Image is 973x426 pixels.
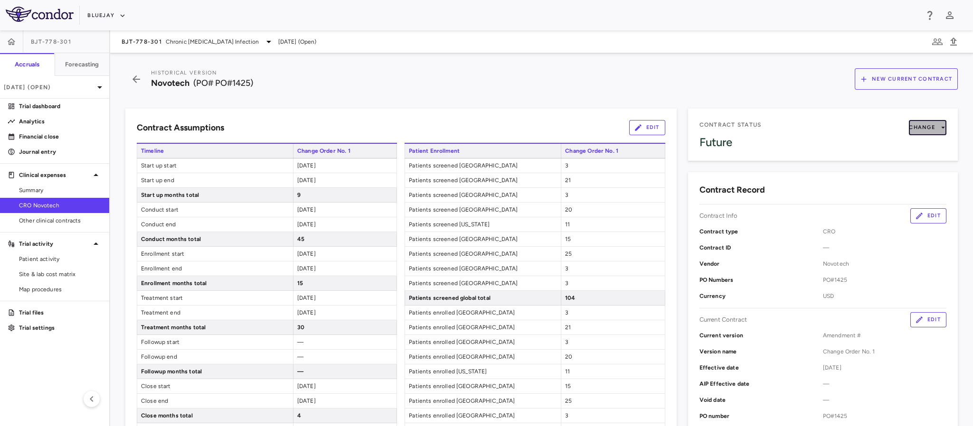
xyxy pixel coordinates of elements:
span: 20 [565,206,572,213]
span: Patients screened [GEOGRAPHIC_DATA] [405,203,561,217]
p: Journal entry [19,148,102,156]
span: CRO [823,227,946,236]
p: Trial activity [19,240,90,248]
span: — [297,353,303,360]
span: [DATE] [297,383,316,389]
span: Timeline [137,144,293,158]
span: 25 [565,398,572,404]
span: Patient Enrollment [405,144,561,158]
span: — [297,368,303,375]
span: Conduct months total [137,232,293,246]
span: — [297,339,303,345]
button: New Current Contract [855,68,958,90]
img: logo-full-BYUhSk78.svg [6,7,74,22]
button: Change [909,120,946,135]
span: [DATE] [823,363,946,372]
p: Void date [699,396,823,404]
span: Start up months total [137,188,293,202]
span: — [823,396,946,404]
span: Treatment months total [137,320,293,334]
span: Conduct end [137,217,293,232]
p: Financial close [19,132,102,141]
span: [DATE] [297,250,316,257]
span: USD [823,292,946,300]
span: 9 [297,192,301,198]
span: Site & lab cost matrix [19,270,102,278]
span: Patients screened global total [405,291,561,305]
h6: Contract Record [699,184,765,196]
span: Patients enrolled [US_STATE] [405,364,561,379]
span: Patients enrolled [GEOGRAPHIC_DATA] [405,408,561,423]
span: 3 [565,192,568,198]
span: CRO Novotech [19,201,102,210]
span: Change Order No. 1 [823,347,946,356]
p: Currency [699,292,823,300]
h6: Accruals [15,60,39,69]
span: [DATE] [297,398,316,404]
span: Novotech [151,78,189,88]
p: Vendor [699,259,823,268]
span: Amendment # [823,331,946,340]
span: 3 [565,162,568,169]
span: [DATE] [297,265,316,272]
span: Conduct start [137,203,293,217]
span: BJT-778-301 [122,38,162,46]
span: Patients enrolled [GEOGRAPHIC_DATA] [405,320,561,334]
span: Summary [19,186,102,194]
span: Close end [137,394,293,408]
span: (PO# PO#1425) [193,78,253,88]
span: 11 [565,368,570,375]
span: 15 [297,280,303,287]
span: Patients enrolled [GEOGRAPHIC_DATA] [405,306,561,320]
p: Current Contract [699,315,747,324]
p: Contract Info [699,212,738,220]
span: Novotech [823,259,946,268]
span: Patients screened [GEOGRAPHIC_DATA] [405,158,561,173]
span: [DATE] [297,221,316,228]
span: 11 [565,221,570,228]
p: Trial files [19,308,102,317]
span: Enrollment start [137,247,293,261]
span: Map procedures [19,285,102,294]
span: Followup end [137,350,293,364]
span: Followup months total [137,364,293,379]
h6: Contract Assumptions [137,121,224,134]
p: PO Numbers [699,276,823,284]
span: 3 [565,339,568,345]
span: 45 [297,236,304,242]
span: Contract Status [699,121,762,129]
span: Start up start [137,158,293,173]
span: [DATE] [297,206,316,213]
span: 104 [565,295,575,301]
span: 21 [565,324,571,331]
span: — [823,380,946,388]
span: Patients screened [US_STATE] [405,217,561,232]
span: 25 [565,250,572,257]
h6: Forecasting [65,60,99,69]
span: PO#1425 [823,412,946,420]
span: 4 [297,412,301,419]
button: Edit [629,120,665,135]
span: 3 [565,412,568,419]
p: Contract ID [699,243,823,252]
span: [DATE] [297,162,316,169]
span: Treatment start [137,291,293,305]
span: Patients enrolled [GEOGRAPHIC_DATA] [405,394,561,408]
span: Enrollment end [137,261,293,276]
span: Patients enrolled [GEOGRAPHIC_DATA] [405,335,561,349]
span: 21 [565,177,571,184]
span: Patients screened [GEOGRAPHIC_DATA] [405,188,561,202]
p: Version name [699,347,823,356]
span: 15 [565,383,571,389]
span: BJT-778-301 [31,38,71,46]
span: [DATE] [297,309,316,316]
span: [DATE] [297,295,316,301]
span: [DATE] (Open) [278,37,317,46]
span: Patients screened [GEOGRAPHIC_DATA] [405,173,561,187]
p: Clinical expenses [19,171,90,179]
p: Analytics [19,117,102,126]
span: 15 [565,236,571,242]
span: Followup start [137,335,293,349]
p: PO number [699,412,823,420]
button: Bluejay [87,8,126,23]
